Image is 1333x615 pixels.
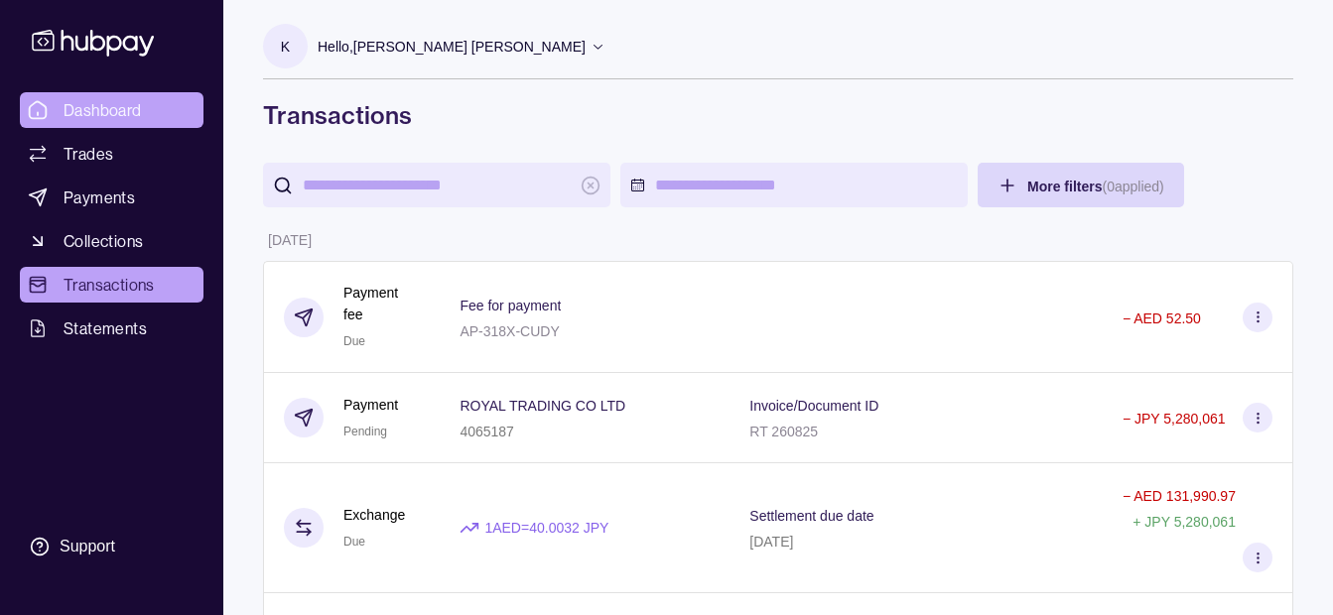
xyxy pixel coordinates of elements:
[1123,488,1236,504] p: − AED 131,990.97
[1133,514,1236,530] p: + JPY 5,280,061
[460,323,559,339] p: AP-318X-CUDY
[64,273,155,297] span: Transactions
[343,334,365,348] span: Due
[343,504,405,526] p: Exchange
[60,536,115,557] div: Support
[281,36,290,58] p: K
[1102,179,1163,194] p: ( 0 applied)
[20,267,203,303] a: Transactions
[318,36,586,58] p: Hello, [PERSON_NAME] [PERSON_NAME]
[1123,411,1226,427] p: − JPY 5,280,061
[749,508,873,524] p: Settlement due date
[20,310,203,346] a: Statements
[20,180,203,215] a: Payments
[1123,310,1201,326] p: − AED 52.50
[64,316,147,340] span: Statements
[343,535,365,549] span: Due
[343,425,387,438] span: Pending
[484,517,608,539] p: 1 AED = 40.0032 JPY
[978,163,1184,207] button: More filters(0applied)
[343,394,398,416] p: Payment
[749,534,793,550] p: [DATE]
[263,99,1293,131] h1: Transactions
[460,424,514,439] p: 4065187
[1027,179,1164,194] span: More filters
[749,398,878,414] p: Invoice/Document ID
[20,136,203,172] a: Trades
[20,92,203,128] a: Dashboard
[64,98,142,122] span: Dashboard
[64,185,135,209] span: Payments
[20,526,203,567] a: Support
[64,229,143,253] span: Collections
[460,298,561,313] p: Fee for payment
[303,163,571,207] input: search
[64,142,113,166] span: Trades
[460,398,625,414] p: ROYAL TRADING CO LTD
[268,232,312,248] p: [DATE]
[20,223,203,259] a: Collections
[749,424,818,439] p: RT 260825
[343,282,420,325] p: Payment fee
